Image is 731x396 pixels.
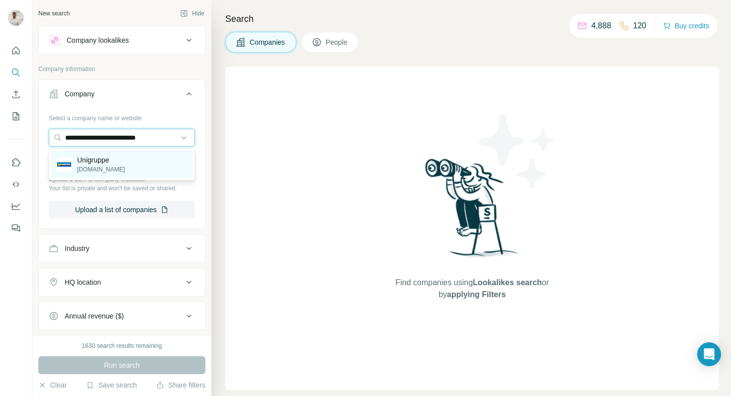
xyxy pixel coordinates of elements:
button: Enrich CSV [8,85,24,103]
div: Company [65,89,94,99]
button: Use Surfe on LinkedIn [8,154,24,171]
div: Annual revenue ($) [65,311,124,321]
img: Avatar [8,10,24,26]
button: Annual revenue ($) [39,304,205,328]
div: 1630 search results remaining [82,341,162,350]
p: Your list is private and won't be saved or shared. [49,184,195,193]
button: My lists [8,107,24,125]
button: Feedback [8,219,24,237]
div: Industry [65,243,90,253]
p: Unigruppe [77,155,125,165]
span: applying Filters [447,290,506,299]
button: Company lookalikes [39,28,205,52]
span: People [326,37,349,47]
button: Search [8,64,24,81]
img: Unigruppe [57,158,71,171]
div: New search [38,9,70,18]
button: HQ location [39,270,205,294]
div: Select a company name or website [49,110,195,123]
button: Company [39,82,205,110]
span: Find companies using or by [392,277,551,301]
button: Use Surfe API [8,175,24,193]
button: Save search [86,380,137,390]
p: 4,888 [591,20,611,32]
div: Open Intercom Messenger [697,342,721,366]
button: Share filters [156,380,205,390]
button: Clear [38,380,67,390]
div: Company lookalikes [67,35,129,45]
div: HQ location [65,277,101,287]
p: 120 [633,20,646,32]
button: Industry [39,237,205,260]
span: Companies [250,37,286,47]
button: Dashboard [8,197,24,215]
button: Upload a list of companies [49,201,195,219]
button: Buy credits [663,19,709,33]
button: Hide [173,6,211,21]
h4: Search [225,12,719,26]
img: Surfe Illustration - Woman searching with binoculars [421,156,524,267]
p: [DOMAIN_NAME] [77,165,125,174]
p: Company information [38,65,205,74]
span: Lookalikes search [473,278,542,287]
img: Surfe Illustration - Stars [472,106,562,196]
button: Quick start [8,42,24,60]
